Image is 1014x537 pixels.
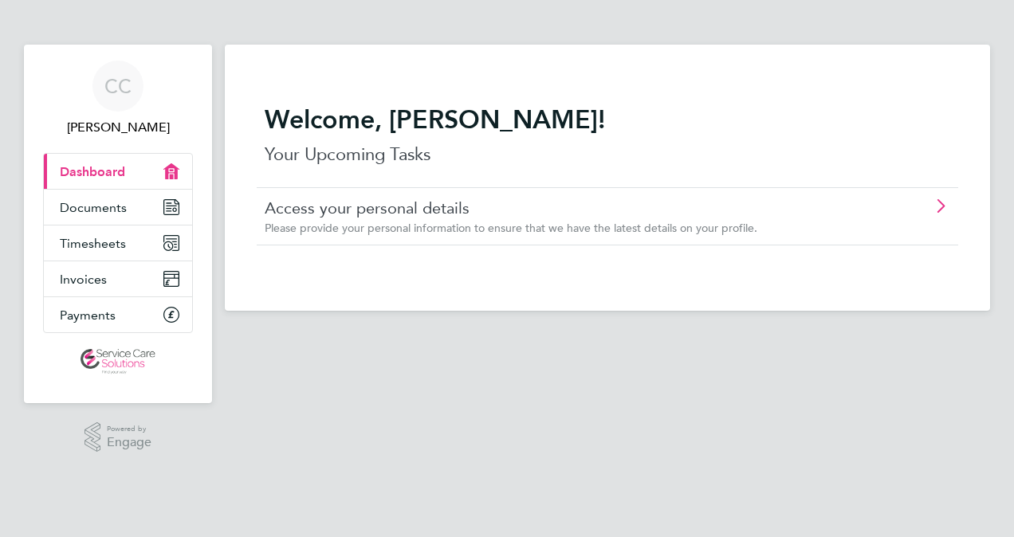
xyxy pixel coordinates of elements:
span: Please provide your personal information to ensure that we have the latest details on your profile. [265,221,757,235]
h2: Welcome, [PERSON_NAME]! [265,104,950,135]
span: Powered by [107,422,151,436]
a: Documents [44,190,192,225]
span: Documents [60,200,127,215]
span: Invoices [60,272,107,287]
a: Dashboard [44,154,192,189]
a: Invoices [44,261,192,296]
a: Go to home page [43,349,193,374]
span: Engage [107,436,151,449]
span: Carol Caine [43,118,193,137]
p: Your Upcoming Tasks [265,142,950,167]
nav: Main navigation [24,45,212,403]
span: Dashboard [60,164,125,179]
img: servicecare-logo-retina.png [81,349,155,374]
span: CC [104,76,132,96]
span: Payments [60,308,116,323]
a: Powered byEngage [84,422,152,453]
a: Payments [44,297,192,332]
a: CC[PERSON_NAME] [43,61,193,137]
a: Timesheets [44,225,192,261]
span: Timesheets [60,236,126,251]
a: Access your personal details [265,198,860,218]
